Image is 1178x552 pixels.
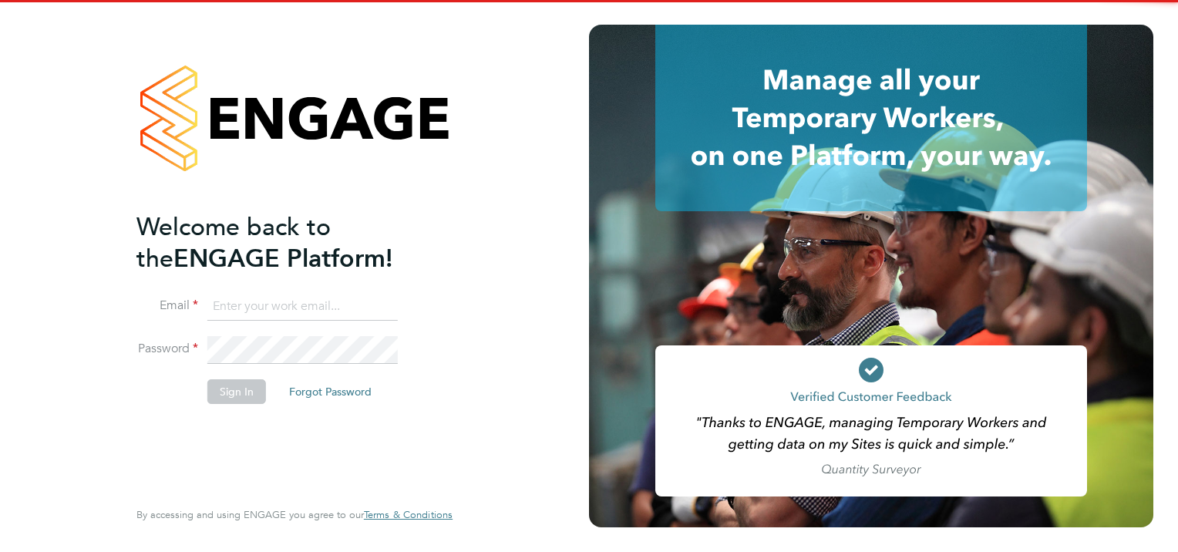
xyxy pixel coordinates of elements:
[136,508,453,521] span: By accessing and using ENGAGE you agree to our
[364,508,453,521] span: Terms & Conditions
[136,341,198,357] label: Password
[207,293,398,321] input: Enter your work email...
[136,212,331,274] span: Welcome back to the
[207,379,266,404] button: Sign In
[136,211,437,274] h2: ENGAGE Platform!
[136,298,198,314] label: Email
[277,379,384,404] button: Forgot Password
[364,509,453,521] a: Terms & Conditions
